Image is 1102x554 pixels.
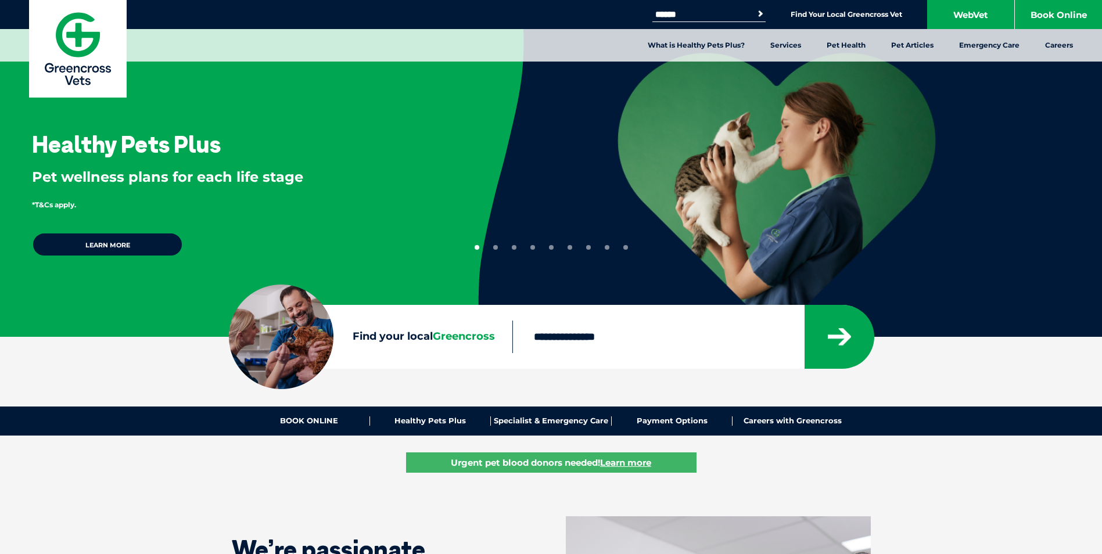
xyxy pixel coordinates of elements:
[878,29,946,62] a: Pet Articles
[733,416,853,426] a: Careers with Greencross
[549,245,554,250] button: 5 of 9
[635,29,758,62] a: What is Healthy Pets Plus?
[946,29,1032,62] a: Emergency Care
[600,457,651,468] u: Learn more
[530,245,535,250] button: 4 of 9
[32,132,221,156] h3: Healthy Pets Plus
[623,245,628,250] button: 9 of 9
[586,245,591,250] button: 7 of 9
[406,452,697,473] a: Urgent pet blood donors needed!Learn more
[1032,29,1086,62] a: Careers
[491,416,612,426] a: Specialist & Emergency Care
[370,416,491,426] a: Healthy Pets Plus
[755,8,766,20] button: Search
[605,245,609,250] button: 8 of 9
[612,416,733,426] a: Payment Options
[568,245,572,250] button: 6 of 9
[229,328,512,346] label: Find your local
[32,232,183,257] a: Learn more
[512,245,516,250] button: 3 of 9
[475,245,479,250] button: 1 of 9
[758,29,814,62] a: Services
[249,416,370,426] a: BOOK ONLINE
[433,330,495,343] span: Greencross
[493,245,498,250] button: 2 of 9
[32,200,76,209] span: *T&Cs apply.
[32,167,440,187] p: Pet wellness plans for each life stage
[814,29,878,62] a: Pet Health
[791,10,902,19] a: Find Your Local Greencross Vet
